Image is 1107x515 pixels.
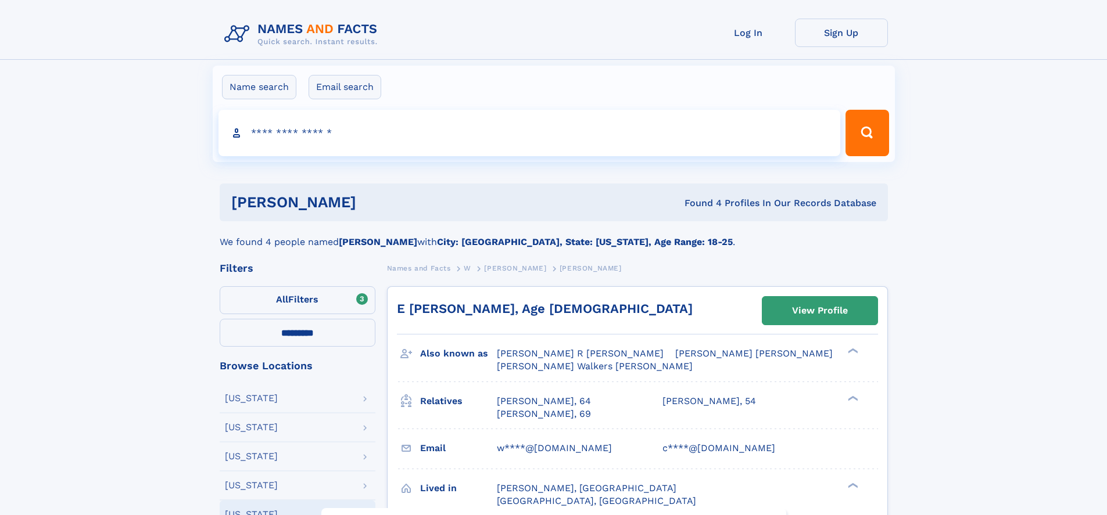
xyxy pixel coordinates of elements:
[225,394,278,403] div: [US_STATE]
[845,481,859,489] div: ❯
[220,263,375,273] div: Filters
[276,294,288,305] span: All
[762,297,877,325] a: View Profile
[520,197,876,210] div: Found 4 Profiles In Our Records Database
[420,391,497,411] h3: Relatives
[420,438,497,458] h3: Email
[220,286,375,314] label: Filters
[497,408,591,420] a: [PERSON_NAME], 69
[484,261,546,275] a: [PERSON_NAME]
[420,478,497,498] h3: Lived in
[675,348,833,359] span: [PERSON_NAME] [PERSON_NAME]
[222,75,296,99] label: Name search
[218,110,841,156] input: search input
[220,361,375,371] div: Browse Locations
[497,395,591,408] a: [PERSON_NAME], 64
[702,19,795,47] a: Log In
[497,495,696,506] span: [GEOGRAPHIC_DATA], [GEOGRAPHIC_DATA]
[662,395,756,408] a: [PERSON_NAME], 54
[220,221,888,249] div: We found 4 people named with .
[846,110,889,156] button: Search Button
[387,261,451,275] a: Names and Facts
[497,482,676,494] span: [PERSON_NAME], [GEOGRAPHIC_DATA]
[845,394,859,402] div: ❯
[397,301,693,316] a: E [PERSON_NAME], Age [DEMOGRAPHIC_DATA]
[309,75,381,99] label: Email search
[225,423,278,432] div: [US_STATE]
[484,264,546,272] span: [PERSON_NAME]
[220,19,387,50] img: Logo Names and Facts
[497,361,693,372] span: [PERSON_NAME] Walkers [PERSON_NAME]
[795,19,888,47] a: Sign Up
[464,264,471,272] span: W
[464,261,471,275] a: W
[437,236,733,247] b: City: [GEOGRAPHIC_DATA], State: [US_STATE], Age Range: 18-25
[845,347,859,355] div: ❯
[792,297,848,324] div: View Profile
[420,344,497,363] h3: Also known as
[497,348,664,359] span: [PERSON_NAME] R [PERSON_NAME]
[225,481,278,490] div: [US_STATE]
[225,452,278,461] div: [US_STATE]
[231,195,521,210] h1: [PERSON_NAME]
[339,236,417,247] b: [PERSON_NAME]
[560,264,622,272] span: [PERSON_NAME]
